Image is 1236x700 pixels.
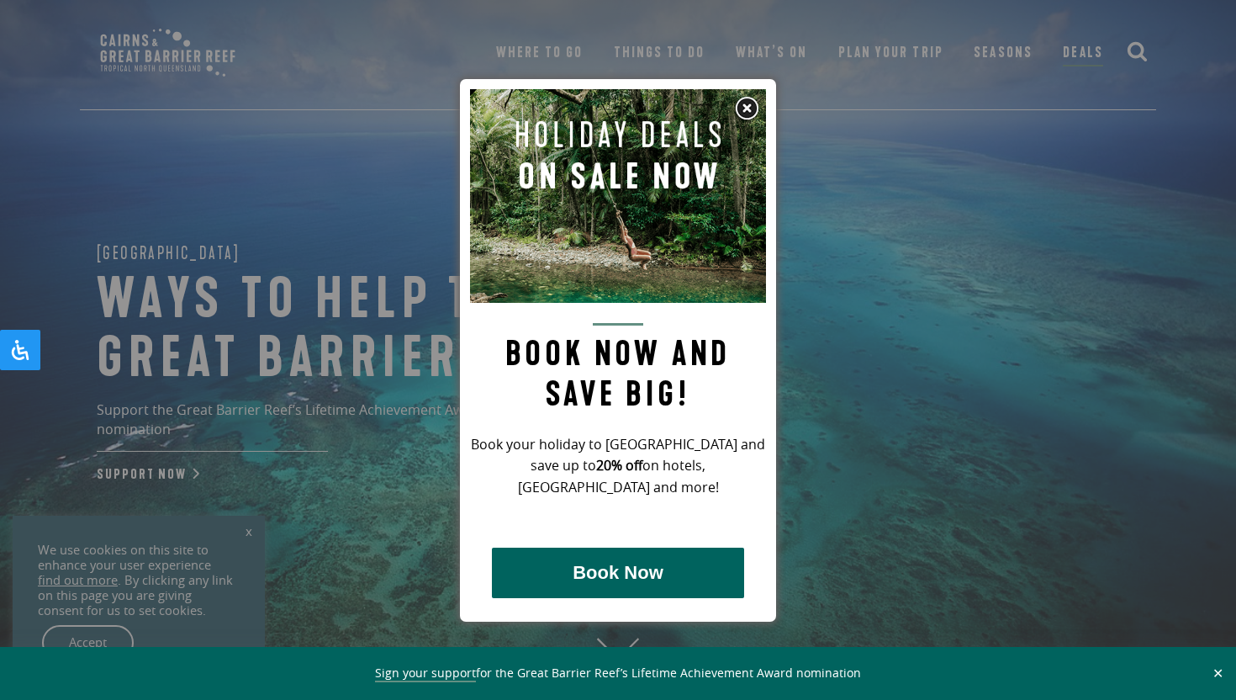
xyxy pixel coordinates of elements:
[375,665,861,682] span: for the Great Barrier Reef’s Lifetime Achievement Award nomination
[470,89,766,303] img: Pop up image for Holiday Packages
[10,340,30,360] svg: Open Accessibility Panel
[492,548,744,598] button: Book Now
[470,323,766,415] h2: Book now and save big!
[1208,666,1228,681] button: Close
[470,434,766,500] p: Book your holiday to [GEOGRAPHIC_DATA] and save up to on hotels, [GEOGRAPHIC_DATA] and more!
[596,456,642,475] strong: 20% off
[734,96,759,121] img: Close
[375,665,476,682] a: Sign your support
